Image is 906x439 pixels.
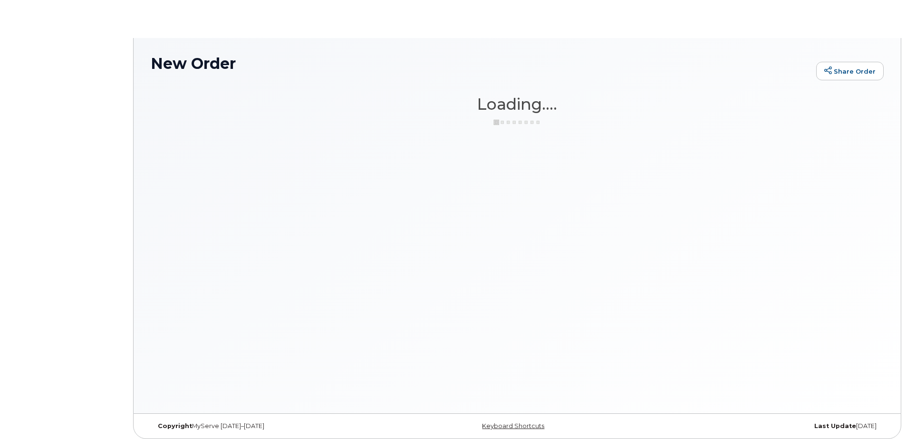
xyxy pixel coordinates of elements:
a: Share Order [816,62,884,81]
strong: Last Update [814,422,856,429]
div: MyServe [DATE]–[DATE] [151,422,395,430]
a: Keyboard Shortcuts [482,422,544,429]
div: [DATE] [639,422,884,430]
h1: New Order [151,55,811,72]
img: ajax-loader-3a6953c30dc77f0bf724df975f13086db4f4c1262e45940f03d1251963f1bf2e.gif [493,119,541,126]
strong: Copyright [158,422,192,429]
h1: Loading.... [151,95,884,113]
